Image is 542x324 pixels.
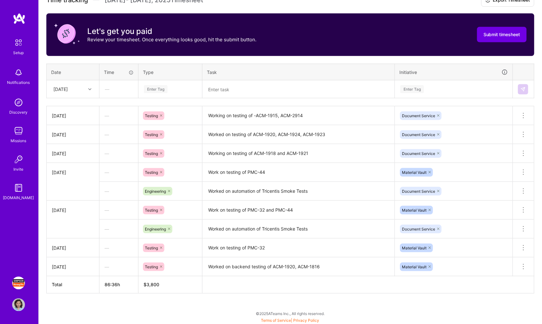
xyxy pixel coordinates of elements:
div: — [99,183,138,200]
div: © 2025 ATeams Inc., All rights reserved. [38,306,542,322]
span: Document Service [402,151,435,156]
textarea: Work on testing of PMC-44 [203,164,394,181]
span: Engineering [145,227,166,231]
div: [DOMAIN_NAME] [3,194,34,201]
span: Testing [145,246,158,250]
img: logo [13,13,26,24]
a: User Avatar [11,298,27,311]
span: Testing [145,151,158,156]
textarea: Worked on automation of Tricentis Smoke Tests [203,182,394,200]
span: Document Service [402,227,435,231]
div: — [99,126,138,143]
img: guide book [12,182,25,194]
div: Setup [13,49,24,56]
div: — [99,202,138,219]
div: — [99,145,138,162]
textarea: Worked on backend testing of ACM-1920, ACM-1816 [203,258,394,276]
img: Invite [12,153,25,166]
img: teamwork [12,125,25,137]
span: Document Service [402,132,435,137]
textarea: Work on testing of PMC-32 [203,239,394,257]
div: — [99,239,138,256]
div: Discovery [10,109,28,116]
textarea: Worked on automation of Tricentis Smoke Tests [203,220,394,238]
img: setup [12,36,25,49]
textarea: Worked on testing of ACM-1920, ACM-1924, ACM-1923 [203,126,394,143]
div: [DATE] [52,207,94,214]
a: Terms of Service [261,318,291,323]
span: Engineering [145,189,166,194]
span: Material Vault [402,246,427,250]
a: Simpson Strong-Tie: Full-stack engineering team for Platform [11,277,27,289]
span: Testing [145,208,158,213]
div: [DATE] [52,150,94,157]
div: Notifications [7,79,30,86]
span: Document Service [402,113,435,118]
span: Testing [145,264,158,269]
textarea: Working on testing of -ACM-1915, ACM-2914 [203,107,394,125]
div: Missions [11,137,27,144]
img: discovery [12,96,25,109]
img: Simpson Strong-Tie: Full-stack engineering team for Platform [12,277,25,289]
span: Material Vault [402,208,427,213]
th: $3,800 [138,276,202,294]
img: User Avatar [12,298,25,311]
span: | [261,318,319,323]
th: Total [47,276,99,294]
img: bell [12,66,25,79]
textarea: Work on testing of PMC-32 and PMC-44 [203,201,394,219]
span: Material Vault [402,170,427,175]
div: — [99,258,138,275]
div: Invite [14,166,24,173]
div: [DATE] [52,131,94,138]
span: Testing [145,132,158,137]
a: Privacy Policy [294,318,319,323]
span: Material Vault [402,264,427,269]
div: [DATE] [52,169,94,176]
textarea: Working on testing of ACM-1918 and ACM-1921 [203,145,394,162]
span: Document Service [402,189,435,194]
div: [DATE] [52,245,94,251]
div: [DATE] [52,263,94,270]
div: — [99,164,138,181]
span: Testing [145,170,158,175]
th: 86:36h [99,276,138,294]
span: Testing [145,113,158,118]
div: — [99,221,138,238]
